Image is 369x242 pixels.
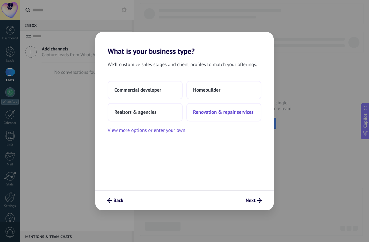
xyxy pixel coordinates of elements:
[193,87,220,93] span: Homebuilder
[108,103,183,121] button: Realtors & agencies
[246,198,256,203] span: Next
[113,198,123,203] span: Back
[105,195,126,206] button: Back
[108,61,257,69] span: We’ll customize sales stages and client profiles to match your offerings.
[108,81,183,99] button: Commercial developer
[95,32,274,56] h2: What is your business type?
[186,81,261,99] button: Homebuilder
[108,126,185,134] button: View more options or enter your own
[114,109,157,115] span: Realtors & agencies
[114,87,161,93] span: Commercial developer
[193,109,253,115] span: Renovation & repair services
[243,195,264,206] button: Next
[186,103,261,121] button: Renovation & repair services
